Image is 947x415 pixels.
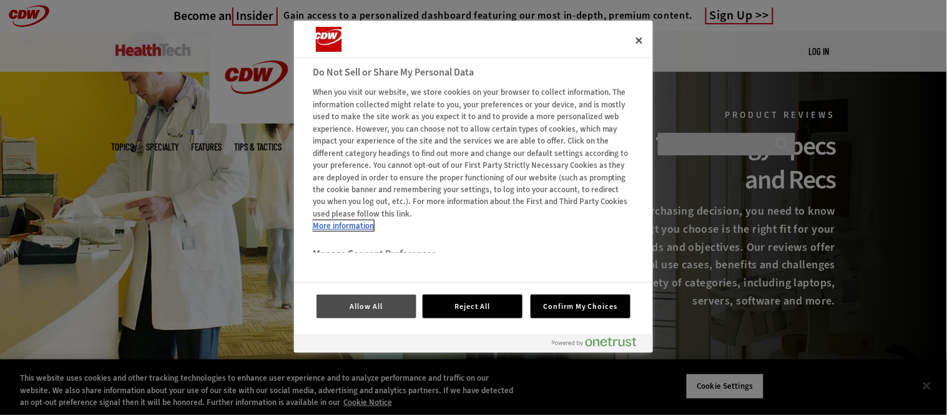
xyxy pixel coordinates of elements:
h2: Do Not Sell or Share My Personal Data [313,65,632,80]
img: Powered by OneTrust Opens in a new Tab [552,337,637,347]
a: More information about your privacy, opens in a new tab [313,220,374,231]
div: When you visit our website, we store cookies on your browser to collect information. The informat... [313,86,632,232]
button: Reject All [423,295,523,318]
button: Allow All [316,295,416,318]
h3: Manage Consent Preferences [313,248,632,267]
img: Company Logo [313,27,373,52]
div: Do Not Sell or Share My Personal Data [294,21,653,353]
a: Powered by OneTrust Opens in a new Tab [552,337,647,353]
div: Company Logo [313,27,388,52]
div: Preference center [294,21,653,353]
button: Close [626,27,653,54]
button: Confirm My Choices [531,295,631,318]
